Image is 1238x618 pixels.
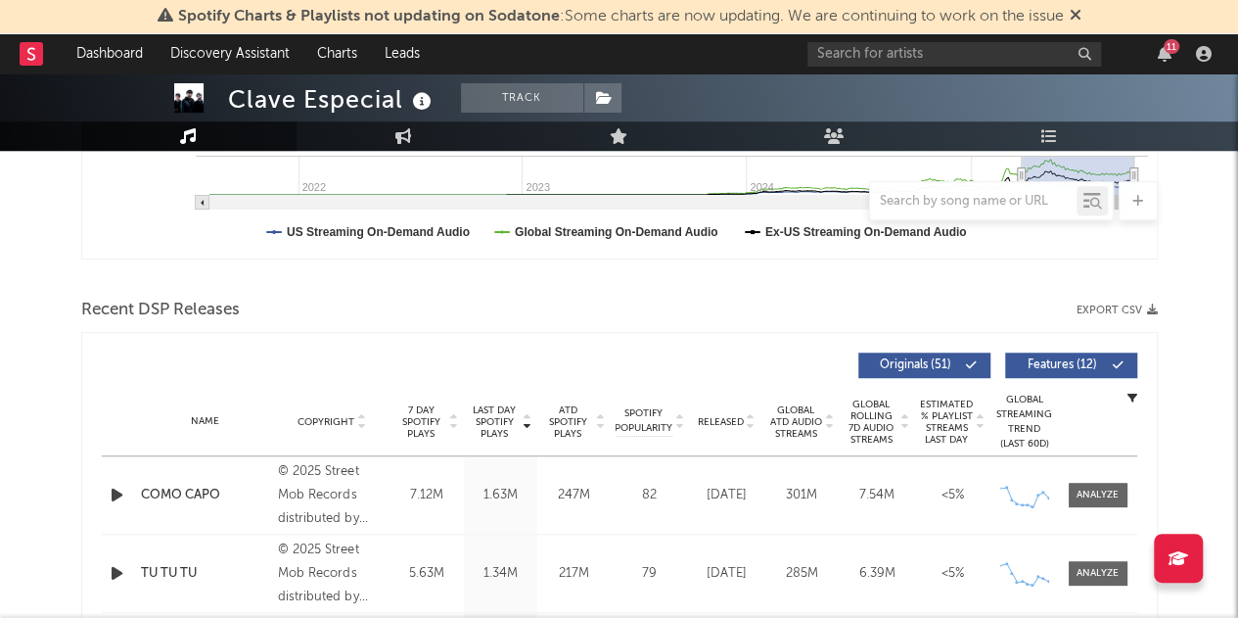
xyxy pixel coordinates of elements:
a: Leads [371,34,434,73]
a: TU TU TU [141,564,269,584]
a: Charts [303,34,371,73]
div: 79 [616,564,684,584]
span: Spotify Charts & Playlists not updating on Sodatone [178,9,560,24]
span: Global ATD Audio Streams [769,404,823,440]
div: 7.54M [845,486,910,505]
div: <5% [920,486,986,505]
div: 1.34M [469,564,532,584]
input: Search by song name or URL [870,194,1077,210]
a: Dashboard [63,34,157,73]
span: Dismiss [1070,9,1081,24]
div: Name [141,414,269,429]
div: 11 [1164,39,1179,54]
div: <5% [920,564,986,584]
text: Ex-US Streaming On-Demand Audio [764,225,966,239]
div: Clave Especial [228,83,436,116]
div: 285M [769,564,835,584]
span: Estimated % Playlist Streams Last Day [920,399,974,446]
div: [DATE] [694,564,759,584]
button: Export CSV [1077,305,1158,316]
div: 82 [616,486,684,505]
span: Released [698,416,744,428]
span: Copyright [298,416,354,428]
button: 11 [1158,46,1171,62]
div: 301M [769,486,835,505]
span: : Some charts are now updating. We are continuing to work on the issue [178,9,1064,24]
div: 7.12M [395,486,459,505]
input: Search for artists [807,42,1101,67]
span: 7 Day Spotify Plays [395,404,447,440]
div: Global Streaming Trend (Last 60D) [995,393,1054,452]
div: 6.39M [845,564,910,584]
span: Recent DSP Releases [81,299,240,322]
text: Global Streaming On-Demand Audio [514,225,717,239]
div: 217M [542,564,606,584]
span: Spotify Popularity [615,406,672,436]
div: © 2025 Street Mob Records distributed by Warner Music Latina, Inc [278,460,385,531]
text: US Streaming On-Demand Audio [287,225,470,239]
a: Discovery Assistant [157,34,303,73]
div: [DATE] [694,486,759,505]
div: 1.63M [469,486,532,505]
div: 5.63M [395,564,459,584]
button: Track [461,83,583,113]
span: ATD Spotify Plays [542,404,594,440]
button: Features(12) [1005,353,1137,378]
span: Global Rolling 7D Audio Streams [845,399,898,446]
span: Originals ( 51 ) [871,359,961,371]
span: Features ( 12 ) [1018,359,1108,371]
span: Last Day Spotify Plays [469,404,521,440]
div: © 2025 Street Mob Records distributed by Warner Music Latina, Inc [278,539,385,609]
button: Originals(51) [858,353,990,378]
a: COMO CAPO [141,486,269,505]
div: 247M [542,486,606,505]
